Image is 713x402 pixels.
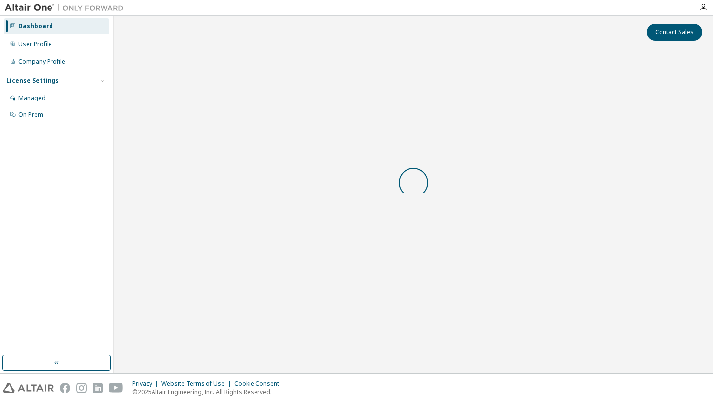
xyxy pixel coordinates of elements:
img: instagram.svg [76,383,87,393]
div: Dashboard [18,22,53,30]
div: On Prem [18,111,43,119]
div: Privacy [132,380,161,388]
button: Contact Sales [647,24,702,41]
img: Altair One [5,3,129,13]
div: Website Terms of Use [161,380,234,388]
div: Managed [18,94,46,102]
div: User Profile [18,40,52,48]
p: © 2025 Altair Engineering, Inc. All Rights Reserved. [132,388,285,396]
img: linkedin.svg [93,383,103,393]
div: Company Profile [18,58,65,66]
img: facebook.svg [60,383,70,393]
div: License Settings [6,77,59,85]
img: altair_logo.svg [3,383,54,393]
div: Cookie Consent [234,380,285,388]
img: youtube.svg [109,383,123,393]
